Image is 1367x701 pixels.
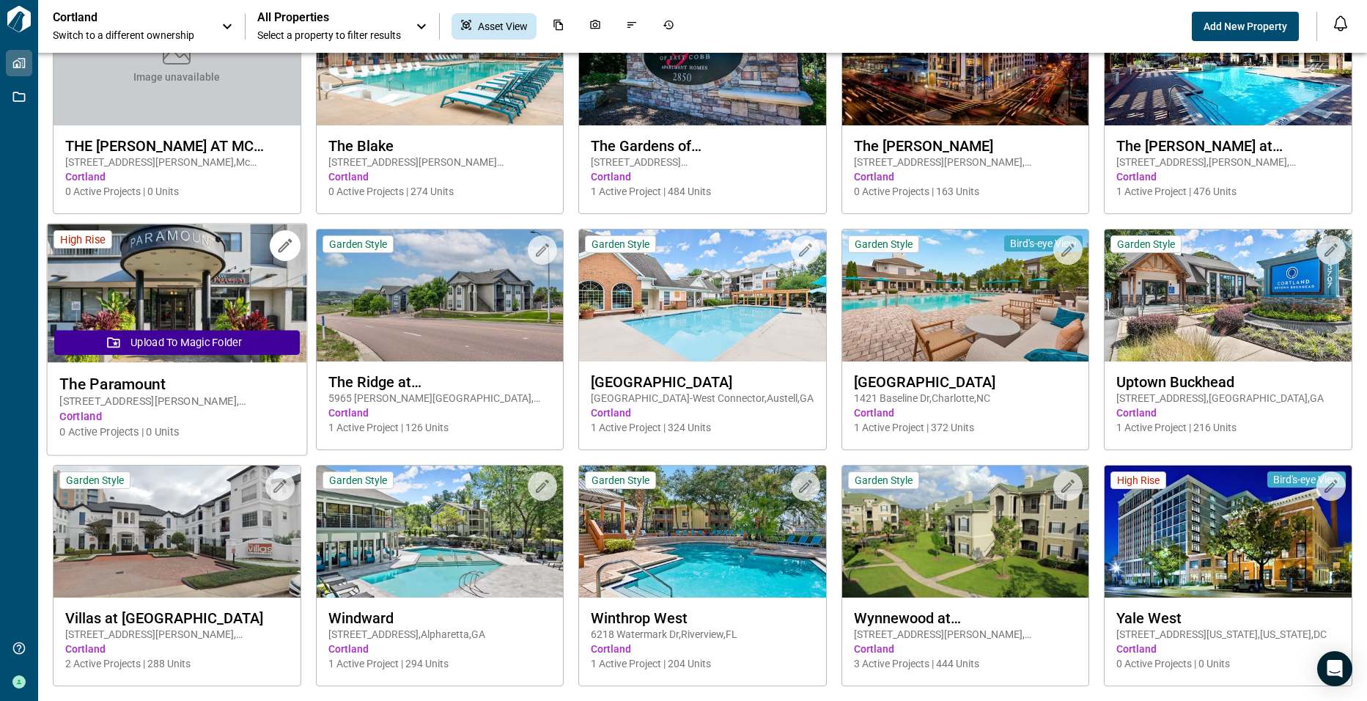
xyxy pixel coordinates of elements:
[591,609,814,627] span: Winthrop West
[854,642,1077,656] span: Cortland
[257,10,401,25] span: All Properties
[1116,137,1340,155] span: The [PERSON_NAME] at [GEOGRAPHIC_DATA]
[1273,473,1340,486] span: Bird's-eye View
[1317,651,1352,686] div: Open Intercom Messenger
[1105,230,1352,361] img: property-asset
[854,169,1077,184] span: Cortland
[328,137,552,155] span: The Blake
[854,137,1077,155] span: The [PERSON_NAME]
[328,405,552,420] span: Cortland
[54,330,300,355] button: Upload to Magic Folder
[59,394,294,409] span: [STREET_ADDRESS][PERSON_NAME] , [GEOGRAPHIC_DATA] , VA
[328,656,552,671] span: 1 Active Project | 294 Units
[328,169,552,184] span: Cortland
[328,609,552,627] span: Windward
[1010,237,1077,250] span: Bird's-eye View
[591,155,814,169] span: [STREET_ADDRESS][PERSON_NAME] , Marietta , GA
[257,28,401,43] span: Select a property to filter results
[59,425,294,440] span: 0 Active Projects | 0 Units
[591,169,814,184] span: Cortland
[1329,12,1352,35] button: Open notification feed
[59,409,294,425] span: Cortland
[65,184,289,199] span: 0 Active Projects | 0 Units
[53,10,185,25] p: Cortland
[854,420,1077,435] span: 1 Active Project | 372 Units
[591,656,814,671] span: 1 Active Project | 204 Units
[591,405,814,420] span: Cortland
[1116,391,1340,405] span: [STREET_ADDRESS] , [GEOGRAPHIC_DATA] , GA
[328,420,552,435] span: 1 Active Project | 126 Units
[854,373,1077,391] span: [GEOGRAPHIC_DATA]
[1117,238,1175,251] span: Garden Style
[328,373,552,391] span: The Ridge at [GEOGRAPHIC_DATA]
[617,13,646,40] div: Issues & Info
[54,466,301,598] img: property-asset
[579,466,826,598] img: property-asset
[317,466,564,598] img: property-asset
[59,375,294,393] span: The Paramount
[66,474,124,487] span: Garden Style
[1116,184,1340,199] span: 1 Active Project | 476 Units
[544,13,573,40] div: Documents
[1116,627,1340,642] span: [STREET_ADDRESS][US_STATE] , [US_STATE] , DC
[592,238,649,251] span: Garden Style
[855,474,913,487] span: Garden Style
[591,373,814,391] span: [GEOGRAPHIC_DATA]
[328,155,552,169] span: [STREET_ADDRESS][PERSON_NAME][PERSON_NAME] , Kennesaw , GA
[842,230,1089,361] img: property-asset
[854,609,1077,627] span: Wynnewood at [GEOGRAPHIC_DATA]
[855,238,913,251] span: Garden Style
[1117,474,1160,487] span: High Rise
[65,656,289,671] span: 2 Active Projects | 288 Units
[579,230,826,361] img: property-asset
[592,474,649,487] span: Garden Style
[65,627,289,642] span: [STREET_ADDRESS][PERSON_NAME] , [GEOGRAPHIC_DATA] , [GEOGRAPHIC_DATA]
[317,230,564,361] img: property-asset
[591,420,814,435] span: 1 Active Project | 324 Units
[842,466,1089,598] img: property-asset
[478,19,528,34] span: Asset View
[1204,19,1287,34] span: Add New Property
[60,232,105,246] span: High Rise
[452,13,537,40] div: Asset View
[1116,373,1340,391] span: Uptown Buckhead
[654,13,683,40] div: Job History
[65,137,289,155] span: THE [PERSON_NAME] AT MC LEAN
[1116,642,1340,656] span: Cortland
[581,13,610,40] div: Photos
[1116,155,1340,169] span: [STREET_ADDRESS] , [PERSON_NAME] , [GEOGRAPHIC_DATA]
[854,656,1077,671] span: 3 Active Projects | 444 Units
[53,28,207,43] span: Switch to a different ownership
[328,391,552,405] span: 5965 [PERSON_NAME][GEOGRAPHIC_DATA] , [US_STATE][GEOGRAPHIC_DATA] , CO
[854,405,1077,420] span: Cortland
[854,391,1077,405] span: 1421 Baseline Dr , Charlotte , NC
[1105,466,1352,598] img: property-asset
[591,627,814,642] span: 6218 Watermark Dr , Riverview , FL
[1192,12,1299,41] button: Add New Property
[591,642,814,656] span: Cortland
[65,169,289,184] span: Cortland
[1116,656,1340,671] span: 0 Active Projects | 0 Units
[329,238,387,251] span: Garden Style
[328,642,552,656] span: Cortland
[1116,609,1340,627] span: Yale West
[591,137,814,155] span: The Gardens of [GEOGRAPHIC_DATA][PERSON_NAME]
[329,474,387,487] span: Garden Style
[854,155,1077,169] span: [STREET_ADDRESS][PERSON_NAME] , [GEOGRAPHIC_DATA] , VA
[1116,169,1340,184] span: Cortland
[854,184,1077,199] span: 0 Active Projects | 163 Units
[65,642,289,656] span: Cortland
[854,627,1077,642] span: [STREET_ADDRESS][PERSON_NAME] , [GEOGRAPHIC_DATA] , [GEOGRAPHIC_DATA]
[591,391,814,405] span: [GEOGRAPHIC_DATA]-West Connector , Austell , GA
[65,155,289,169] span: [STREET_ADDRESS][PERSON_NAME] , Mc Lean , VA
[1116,405,1340,420] span: Cortland
[328,627,552,642] span: [STREET_ADDRESS] , Alpharetta , GA
[48,224,306,363] img: property-asset
[65,609,289,627] span: Villas at [GEOGRAPHIC_DATA]
[591,184,814,199] span: 1 Active Project | 484 Units
[1116,420,1340,435] span: 1 Active Project | 216 Units
[133,70,220,84] span: Image unavailable
[328,184,552,199] span: 0 Active Projects | 274 Units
